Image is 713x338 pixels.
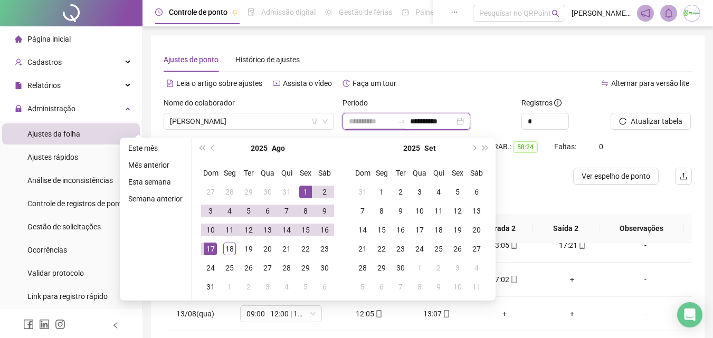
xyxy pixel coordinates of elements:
[201,201,220,220] td: 2025-08-03
[397,117,406,125] span: to
[394,281,407,293] div: 7
[239,201,258,220] td: 2025-08-05
[479,308,530,320] div: +
[353,163,372,182] th: Dom
[467,201,486,220] td: 2025-09-13
[468,138,479,159] button: next-year
[375,186,388,198] div: 1
[611,113,691,130] button: Atualizar tabela
[614,239,677,251] div: -
[448,239,467,258] td: 2025-09-26
[356,262,369,274] div: 28
[124,159,187,171] li: Mês anterior
[391,277,410,296] td: 2025-10-07
[201,277,220,296] td: 2025-08-31
[410,258,429,277] td: 2025-10-01
[258,182,277,201] td: 2025-07-30
[280,186,293,198] div: 31
[600,214,684,243] th: Observações
[413,186,426,198] div: 3
[415,8,457,16] span: Painel do DP
[429,258,448,277] td: 2025-10-02
[207,138,219,159] button: prev-year
[343,97,375,109] label: Período
[223,281,236,293] div: 1
[124,142,187,154] li: Este mês
[413,205,426,217] div: 10
[677,302,702,327] div: Open Intercom Messenger
[684,5,700,21] img: 29220
[258,220,277,239] td: 2025-08-13
[258,239,277,258] td: 2025-08-20
[204,262,217,274] div: 24
[299,186,312,198] div: 1
[429,163,448,182] th: Qui
[27,292,108,301] span: Link para registro rápido
[223,224,236,236] div: 11
[448,220,467,239] td: 2025-09-19
[448,163,467,182] th: Sex
[277,220,296,239] td: 2025-08-14
[176,79,262,88] span: Leia o artigo sobre ajustes
[356,281,369,293] div: 5
[258,163,277,182] th: Qua
[403,138,420,159] button: year panel
[204,243,217,255] div: 17
[155,8,163,16] span: clock-circle
[470,224,483,236] div: 20
[466,214,533,243] th: Entrada 2
[223,243,236,255] div: 18
[299,224,312,236] div: 15
[470,243,483,255] div: 27
[394,205,407,217] div: 9
[239,182,258,201] td: 2025-07-29
[391,163,410,182] th: Ter
[239,239,258,258] td: 2025-08-19
[299,262,312,274] div: 29
[299,281,312,293] div: 5
[261,186,274,198] div: 30
[432,205,445,217] div: 11
[280,243,293,255] div: 21
[201,182,220,201] td: 2025-07-27
[451,205,464,217] div: 12
[394,243,407,255] div: 23
[315,182,334,201] td: 2025-08-02
[318,205,331,217] div: 9
[432,186,445,198] div: 4
[552,9,559,17] span: search
[220,277,239,296] td: 2025-09-01
[410,220,429,239] td: 2025-09-17
[239,163,258,182] th: Ter
[124,192,187,205] li: Semana anterior
[467,163,486,182] th: Sáb
[372,220,391,239] td: 2025-09-15
[296,163,315,182] th: Sex
[467,277,486,296] td: 2025-10-11
[15,105,22,112] span: lock
[432,243,445,255] div: 25
[261,8,316,16] span: Admissão digital
[27,104,75,113] span: Administração
[375,205,388,217] div: 8
[261,243,274,255] div: 20
[27,246,67,254] span: Ocorrências
[356,224,369,236] div: 14
[353,182,372,201] td: 2025-08-31
[280,281,293,293] div: 4
[315,220,334,239] td: 2025-08-16
[296,258,315,277] td: 2025-08-29
[375,262,388,274] div: 29
[448,258,467,277] td: 2025-10-03
[296,220,315,239] td: 2025-08-15
[509,242,518,249] span: mobile
[375,224,388,236] div: 15
[15,59,22,66] span: user-add
[448,277,467,296] td: 2025-10-10
[277,182,296,201] td: 2025-07-31
[394,262,407,274] div: 30
[412,308,462,320] div: 13:07
[479,239,530,251] div: 13:05
[39,319,50,330] span: linkedin
[356,205,369,217] div: 7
